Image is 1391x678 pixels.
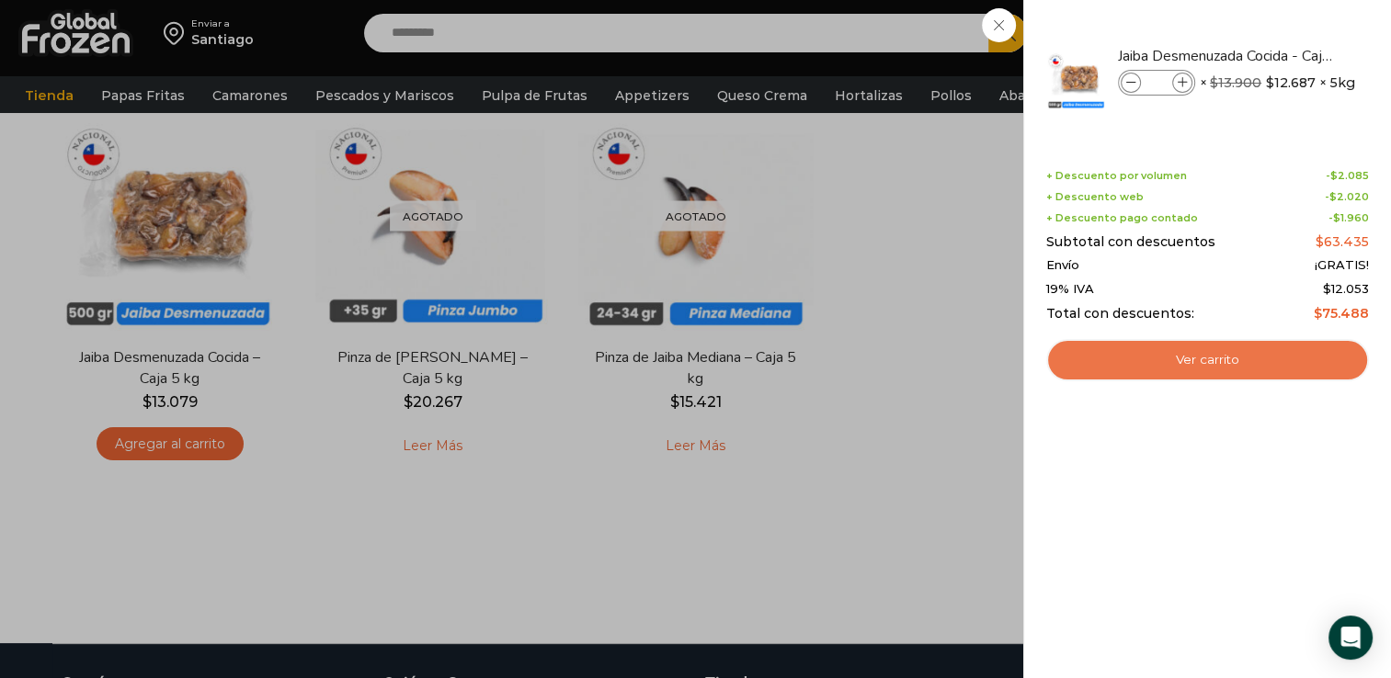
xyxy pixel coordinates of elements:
[1046,212,1198,224] span: + Descuento pago contado
[1314,305,1322,322] span: $
[1046,258,1079,273] span: Envío
[1266,73,1316,92] bdi: 12.687
[1330,169,1369,182] bdi: 2.085
[1118,46,1337,66] a: Jaiba Desmenuzada Cocida - Caja 5 kg
[1210,74,1218,91] span: $
[1046,282,1094,297] span: 19% IVA
[1316,233,1369,250] bdi: 63.435
[1329,190,1369,203] bdi: 2.020
[1315,258,1369,273] span: ¡GRATIS!
[1046,234,1215,250] span: Subtotal con descuentos
[1266,73,1274,92] span: $
[1316,233,1324,250] span: $
[1325,191,1369,203] span: -
[1200,70,1355,96] span: × × 5kg
[1323,281,1331,296] span: $
[1046,170,1187,182] span: + Descuento por volumen
[1314,305,1369,322] bdi: 75.488
[1328,212,1369,224] span: -
[1329,190,1337,203] span: $
[1143,73,1170,93] input: Product quantity
[1333,211,1369,224] bdi: 1.960
[1046,339,1369,381] a: Ver carrito
[1323,281,1369,296] span: 12.053
[1333,211,1340,224] span: $
[1328,616,1373,660] div: Open Intercom Messenger
[1046,306,1194,322] span: Total con descuentos:
[1210,74,1261,91] bdi: 13.900
[1326,170,1369,182] span: -
[1046,191,1144,203] span: + Descuento web
[1330,169,1338,182] span: $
